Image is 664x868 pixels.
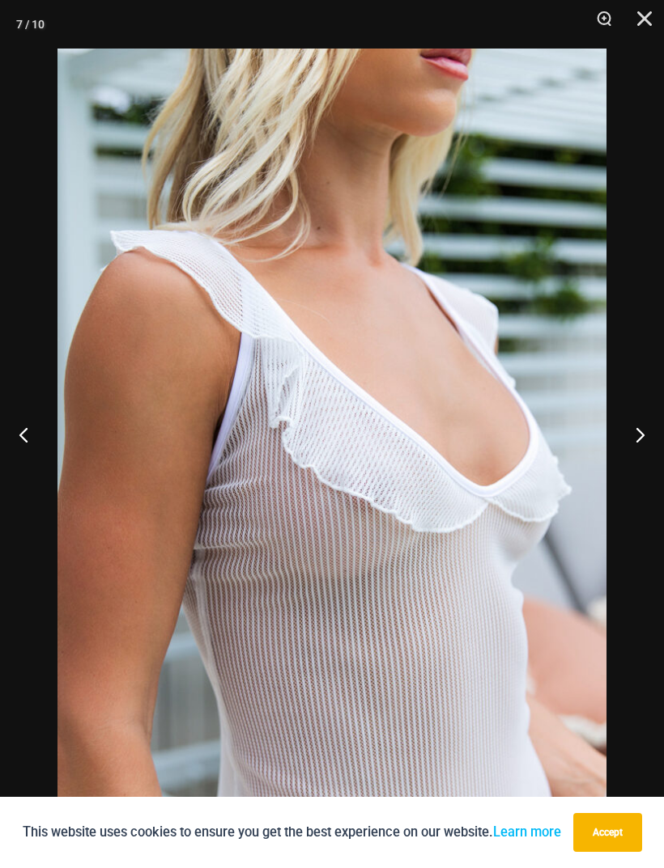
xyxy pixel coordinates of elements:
[493,824,561,840] a: Learn more
[16,12,45,36] div: 7 / 10
[573,813,642,852] button: Accept
[23,821,561,843] p: This website uses cookies to ensure you get the best experience on our website.
[603,394,664,475] button: Next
